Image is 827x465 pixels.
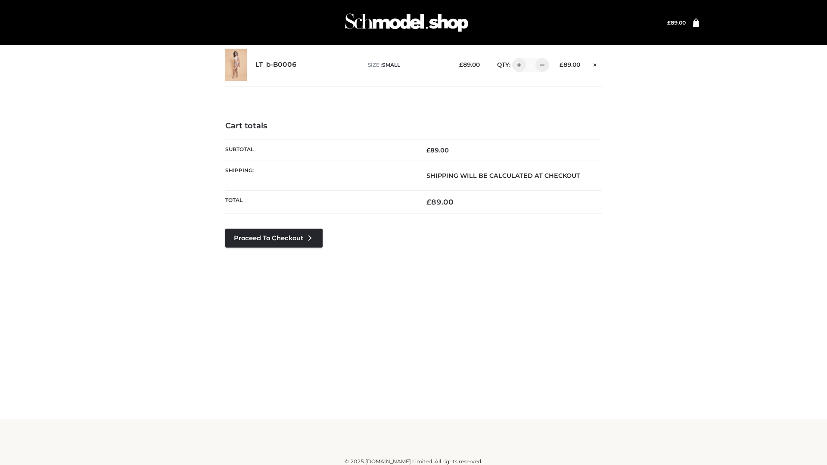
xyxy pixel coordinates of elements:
[225,139,413,161] th: Subtotal
[368,61,446,69] p: size :
[426,172,580,180] strong: Shipping will be calculated at checkout
[342,6,471,40] img: Schmodel Admin 964
[255,61,297,69] a: LT_b-B0006
[667,19,686,26] bdi: 89.00
[560,61,580,68] bdi: 89.00
[225,191,413,214] th: Total
[426,198,431,206] span: £
[488,58,546,72] div: QTY:
[225,229,323,248] a: Proceed to Checkout
[225,49,247,81] img: LT_b-B0006 - SMALL
[426,146,449,154] bdi: 89.00
[459,61,480,68] bdi: 89.00
[426,146,430,154] span: £
[225,161,413,190] th: Shipping:
[382,62,400,68] span: SMALL
[560,61,563,68] span: £
[589,58,602,69] a: Remove this item
[667,19,671,26] span: £
[459,61,463,68] span: £
[426,198,454,206] bdi: 89.00
[667,19,686,26] a: £89.00
[225,121,602,131] h4: Cart totals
